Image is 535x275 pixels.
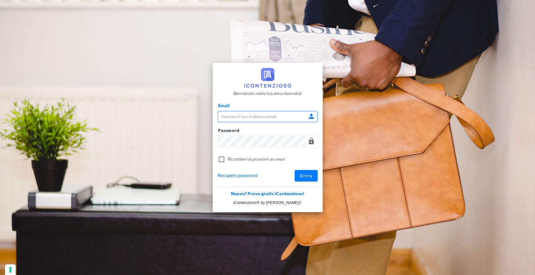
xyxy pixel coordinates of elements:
label: Ricordami ai prossimi accessi [228,156,318,162]
label: Email [216,103,230,109]
a: Nuovo? Prova gratis iContenzioso! [231,191,304,196]
p: iContenzioso® by [PERSON_NAME]© [213,200,323,206]
p: Benvenuto nella tua area riservata! [233,90,302,97]
button: Le tue preferenze relative al consenso per le tecnologie di tracciamento [5,264,16,275]
input: Inserisci il tuo indirizzo email [218,111,306,122]
span: Entra [300,173,313,179]
label: Password [216,128,240,134]
a: Recupero password [218,172,258,179]
button: Entra [295,170,318,181]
